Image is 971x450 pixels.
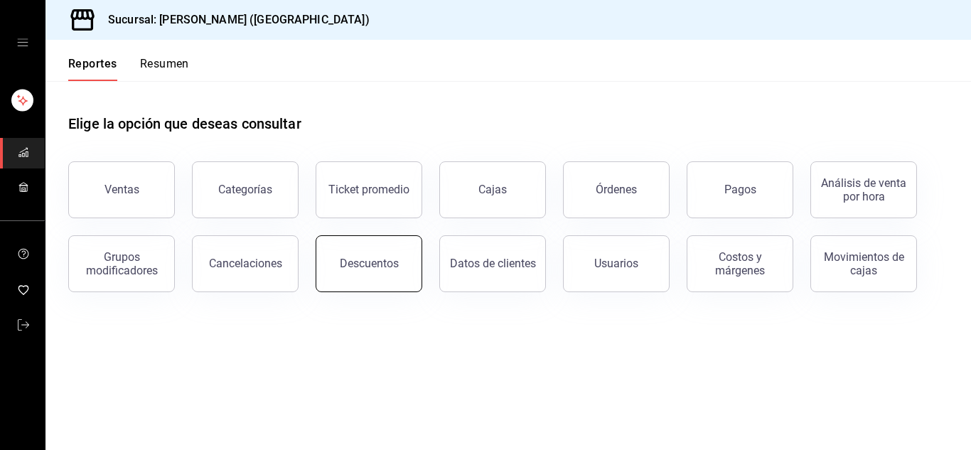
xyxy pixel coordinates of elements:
[724,183,756,196] div: Pagos
[478,181,508,198] div: Cajas
[563,235,670,292] button: Usuarios
[687,161,793,218] button: Pagos
[68,235,175,292] button: Grupos modificadores
[563,161,670,218] button: Órdenes
[97,11,370,28] h3: Sucursal: [PERSON_NAME] ([GEOGRAPHIC_DATA])
[596,183,637,196] div: Órdenes
[68,113,301,134] h1: Elige la opción que deseas consultar
[192,235,299,292] button: Cancelaciones
[439,161,546,218] a: Cajas
[450,257,536,270] div: Datos de clientes
[328,183,409,196] div: Ticket promedio
[340,257,399,270] div: Descuentos
[68,57,189,81] div: navigation tabs
[439,235,546,292] button: Datos de clientes
[687,235,793,292] button: Costos y márgenes
[316,161,422,218] button: Ticket promedio
[68,161,175,218] button: Ventas
[696,250,784,277] div: Costos y márgenes
[810,161,917,218] button: Análisis de venta por hora
[68,57,117,81] button: Reportes
[209,257,282,270] div: Cancelaciones
[316,235,422,292] button: Descuentos
[810,235,917,292] button: Movimientos de cajas
[140,57,189,81] button: Resumen
[77,250,166,277] div: Grupos modificadores
[17,37,28,48] button: open drawer
[820,250,908,277] div: Movimientos de cajas
[218,183,272,196] div: Categorías
[594,257,638,270] div: Usuarios
[104,183,139,196] div: Ventas
[820,176,908,203] div: Análisis de venta por hora
[192,161,299,218] button: Categorías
